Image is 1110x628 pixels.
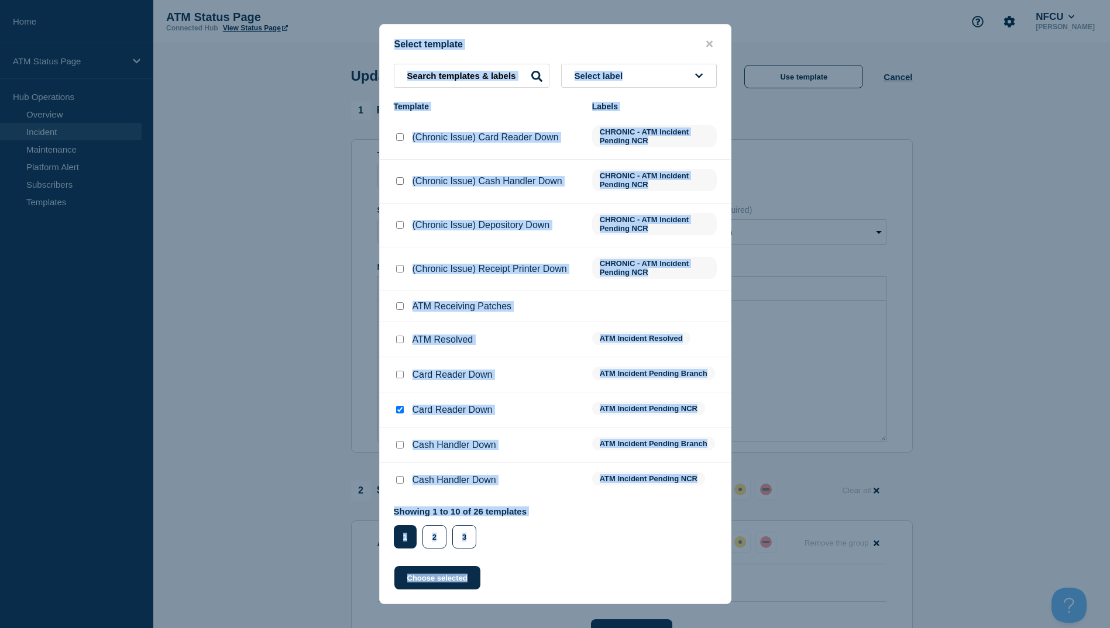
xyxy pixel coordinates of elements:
[380,39,731,50] div: Select template
[394,102,580,111] div: Template
[592,102,717,111] div: Labels
[394,566,480,589] button: Choose selected
[592,437,715,450] span: ATM Incident Pending Branch
[413,301,512,312] p: ATM Receiving Patches
[592,125,717,147] span: CHRONIC - ATM Incident Pending NCR
[396,265,404,272] input: (Chronic Issue) Receipt Printer Down checkbox
[422,525,446,548] button: 2
[592,332,690,345] span: ATM Incident Resolved
[413,132,559,143] p: (Chronic Issue) Card Reader Down
[592,257,717,279] span: CHRONIC - ATM Incident Pending NCR
[575,71,628,81] span: Select label
[413,405,493,415] p: Card Reader Down
[396,406,404,413] input: Card Reader Down checkbox
[413,334,473,345] p: ATM Resolved
[396,221,404,229] input: (Chronic Issue) Depository Down checkbox
[394,525,417,548] button: 1
[413,370,493,380] p: Card Reader Down
[703,39,716,50] button: close button
[394,506,527,516] p: Showing 1 to 10 of 26 templates
[561,64,717,88] button: Select label
[592,169,717,191] span: CHRONIC - ATM Incident Pending NCR
[396,177,404,185] input: (Chronic Issue) Cash Handler Down checkbox
[396,336,404,343] input: ATM Resolved checkbox
[592,402,705,415] span: ATM Incident Pending NCR
[592,472,705,485] span: ATM Incident Pending NCR
[413,475,496,485] p: Cash Handler Down
[413,220,550,230] p: (Chronic Issue) Depository Down
[396,371,404,378] input: Card Reader Down checkbox
[413,440,496,450] p: Cash Handler Down
[413,264,567,274] p: (Chronic Issue) Receipt Printer Down
[394,64,549,88] input: Search templates & labels
[413,176,562,187] p: (Chronic Issue) Cash Handler Down
[452,525,476,548] button: 3
[396,133,404,141] input: (Chronic Issue) Card Reader Down checkbox
[396,302,404,310] input: ATM Receiving Patches checkbox
[396,476,404,484] input: Cash Handler Down checkbox
[592,213,717,235] span: CHRONIC - ATM Incident Pending NCR
[592,367,715,380] span: ATM Incident Pending Branch
[396,441,404,448] input: Cash Handler Down checkbox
